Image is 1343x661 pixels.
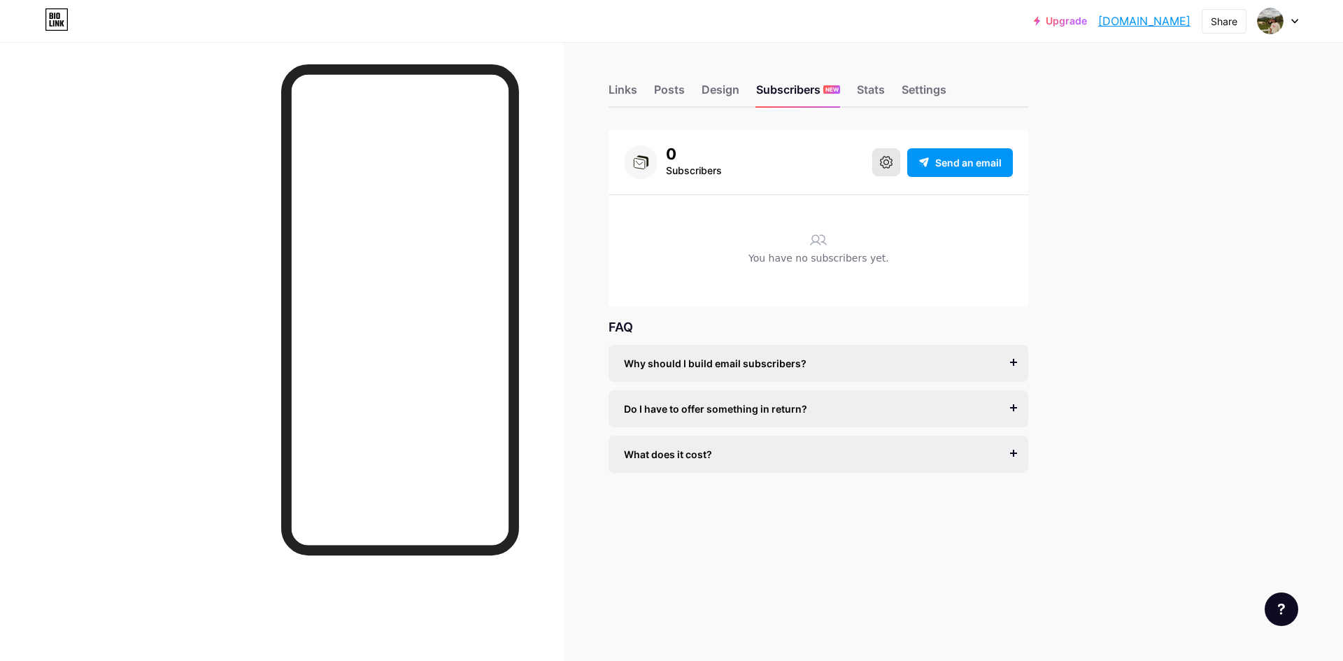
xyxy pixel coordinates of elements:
span: NEW [825,85,839,94]
div: Subscribers [666,162,722,179]
div: Posts [654,81,685,106]
a: Upgrade [1034,15,1087,27]
div: Share [1211,14,1237,29]
div: Links [609,81,637,106]
div: 0 [666,145,722,162]
img: Oluwi [1257,8,1284,34]
div: Design [702,81,739,106]
div: Stats [857,81,885,106]
span: What does it cost? [624,447,712,462]
span: Send an email [935,155,1002,170]
div: Subscribers [756,81,840,106]
div: Settings [902,81,946,106]
span: Do I have to offer something in return? [624,401,807,416]
div: FAQ [609,318,1028,336]
div: You have no subscribers yet. [624,251,1013,273]
a: [DOMAIN_NAME] [1098,13,1191,29]
span: Why should I build email subscribers? [624,356,806,371]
